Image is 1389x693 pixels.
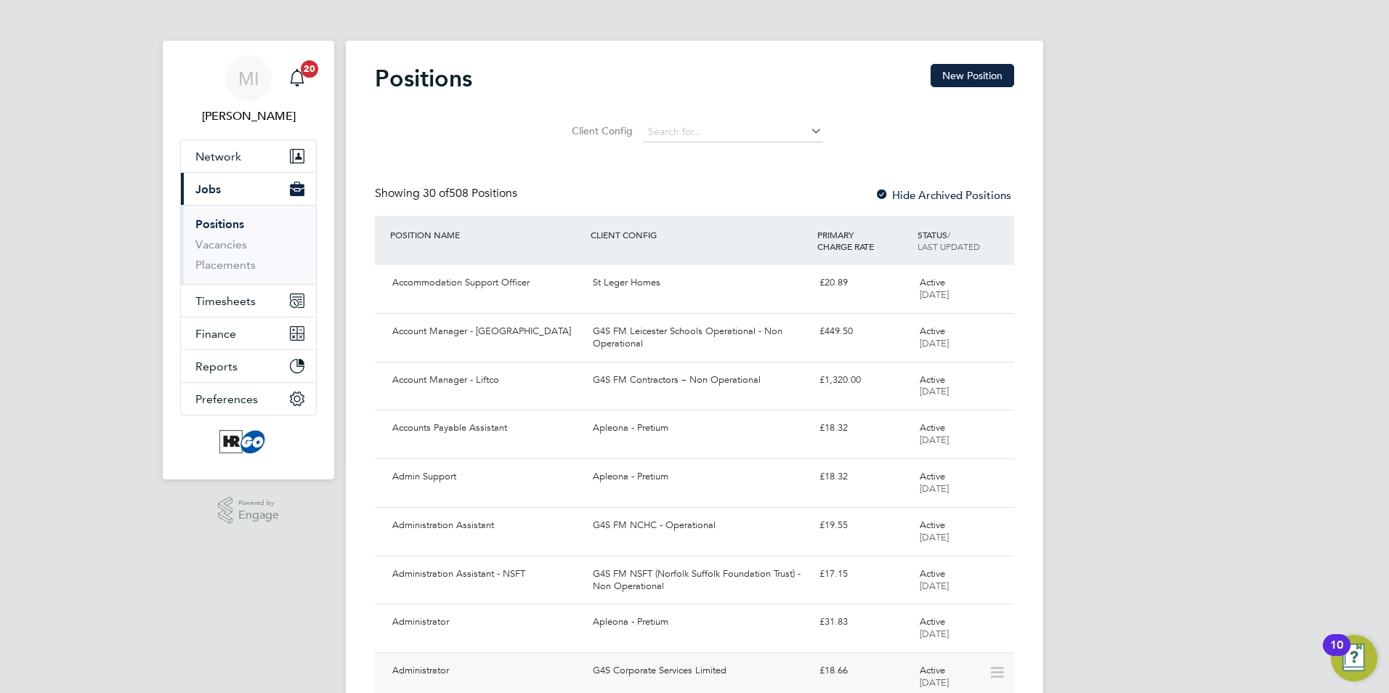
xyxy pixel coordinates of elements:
[814,610,914,634] div: £31.83
[920,615,945,628] span: Active
[587,416,813,440] div: Apleona - Pretium
[386,562,587,586] div: Administration Assistant - NSFT
[423,186,517,200] span: 508 Positions
[386,222,587,248] div: POSITION NAME
[386,610,587,634] div: Administrator
[386,465,587,489] div: Admin Support
[587,562,813,599] div: G4S FM NSFT (Norfolk Suffolk Foundation Trust) - Non Operational
[920,421,945,434] span: Active
[920,470,945,482] span: Active
[875,188,1011,202] label: Hide Archived Positions
[920,276,945,288] span: Active
[1330,645,1343,664] div: 10
[195,238,247,251] a: Vacancies
[423,186,449,200] span: 30 of
[587,465,813,489] div: Apleona - Pretium
[386,416,587,440] div: Accounts Payable Assistant
[386,514,587,538] div: Administration Assistant
[181,350,316,382] button: Reports
[219,430,278,453] img: hrgoplc-logo-retina.png
[1331,635,1377,681] button: Open Resource Center, 10 new notifications
[180,430,317,453] a: Go to home page
[195,360,238,373] span: Reports
[386,659,587,683] div: Administrator
[587,320,813,356] div: G4S FM Leicester Schools Operational - Non Operational
[180,108,317,125] span: Michelle Ings
[920,385,949,397] span: [DATE]
[195,150,241,163] span: Network
[587,368,813,392] div: G4S FM Contractors – Non Operational
[587,610,813,634] div: Apleona - Pretium
[195,294,256,308] span: Timesheets
[643,122,822,142] input: Search for...
[918,240,980,252] span: LAST UPDATED
[195,327,236,341] span: Finance
[283,55,312,102] a: 20
[914,222,1014,259] div: STATUS
[180,55,317,125] a: MI[PERSON_NAME]
[920,482,949,495] span: [DATE]
[814,514,914,538] div: £19.55
[920,288,949,301] span: [DATE]
[920,337,949,349] span: [DATE]
[587,222,813,248] div: CLIENT CONFIG
[587,514,813,538] div: G4S FM NCHC - Operational
[238,509,279,522] span: Engage
[163,41,334,479] nav: Main navigation
[238,69,259,88] span: MI
[386,271,587,295] div: Accommodation Support Officer
[814,465,914,489] div: £18.32
[814,368,914,392] div: £1,320.00
[931,64,1014,87] button: New Position
[920,373,945,386] span: Active
[195,217,244,231] a: Positions
[195,182,221,196] span: Jobs
[375,64,472,93] h2: Positions
[375,186,520,201] div: Showing
[920,325,945,337] span: Active
[920,676,949,689] span: [DATE]
[181,285,316,317] button: Timesheets
[181,317,316,349] button: Finance
[567,124,633,137] label: Client Config
[920,434,949,446] span: [DATE]
[920,519,945,531] span: Active
[181,205,316,284] div: Jobs
[195,258,256,272] a: Placements
[587,271,813,295] div: St Leger Homes
[814,416,914,440] div: £18.32
[181,140,316,172] button: Network
[947,229,950,240] span: /
[181,173,316,205] button: Jobs
[386,320,587,344] div: Account Manager - [GEOGRAPHIC_DATA]
[920,580,949,592] span: [DATE]
[587,659,813,683] div: G4S Corporate Services Limited
[386,368,587,392] div: Account Manager - Liftco
[218,497,280,524] a: Powered byEngage
[301,60,318,78] span: 20
[814,271,914,295] div: £20.89
[181,383,316,415] button: Preferences
[814,562,914,586] div: £17.15
[814,222,914,259] div: PRIMARY CHARGE RATE
[814,320,914,344] div: £449.50
[920,628,949,640] span: [DATE]
[195,392,258,406] span: Preferences
[920,567,945,580] span: Active
[920,531,949,543] span: [DATE]
[814,659,914,683] div: £18.66
[238,497,279,509] span: Powered by
[920,664,945,676] span: Active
